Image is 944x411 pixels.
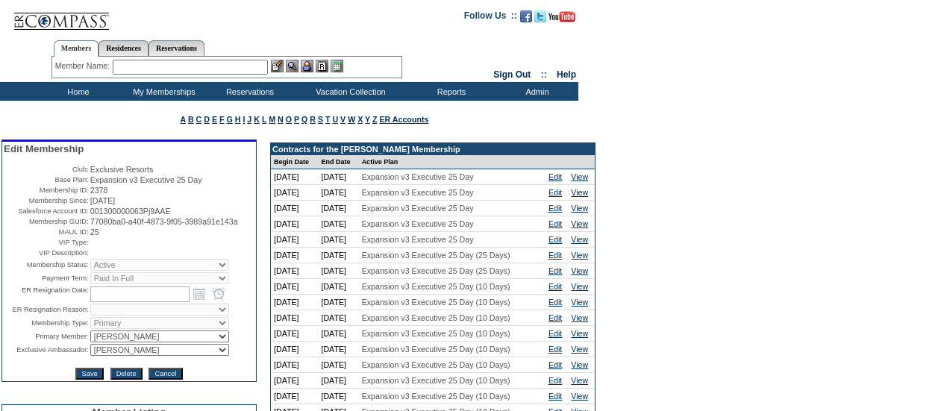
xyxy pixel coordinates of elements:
[99,40,149,56] a: Residences
[286,60,298,72] img: View
[149,40,204,56] a: Reservations
[205,82,291,101] td: Reservations
[362,345,510,354] span: Expansion v3 Executive 25 Day (10 Days)
[318,216,358,232] td: [DATE]
[4,143,84,154] span: Edit Membership
[362,282,510,291] span: Expansion v3 Executive 25 Day (10 Days)
[548,282,562,291] a: Edit
[340,115,346,124] a: V
[119,82,205,101] td: My Memberships
[90,175,202,184] span: Expansion v3 Executive 25 Day
[520,15,532,24] a: Become our fan on Facebook
[362,329,510,338] span: Expansion v3 Executive 25 Day (10 Days)
[362,298,510,307] span: Expansion v3 Executive 25 Day (10 Days)
[362,313,510,322] span: Expansion v3 Executive 25 Day (10 Days)
[271,295,318,310] td: [DATE]
[271,342,318,357] td: [DATE]
[4,248,89,257] td: VIP Description:
[90,228,99,236] span: 25
[90,217,238,226] span: 77080ba0-a40f-4873-9f05-3989a91e143a
[318,310,358,326] td: [DATE]
[548,219,562,228] a: Edit
[318,169,358,185] td: [DATE]
[243,115,245,124] a: I
[4,196,89,205] td: Membership Since:
[548,329,562,338] a: Edit
[318,115,323,124] a: S
[110,368,143,380] input: Delete
[316,60,328,72] img: Reservations
[271,60,284,72] img: b_edit.gif
[571,204,588,213] a: View
[4,175,89,184] td: Base Plan:
[4,228,89,236] td: MAUL ID:
[362,392,510,401] span: Expansion v3 Executive 25 Day (10 Days)
[188,115,194,124] a: B
[271,216,318,232] td: [DATE]
[571,172,588,181] a: View
[318,263,358,279] td: [DATE]
[362,204,474,213] span: Expansion v3 Executive 25 Day
[571,345,588,354] a: View
[362,188,474,197] span: Expansion v3 Executive 25 Day
[4,217,89,226] td: Membership GUID:
[548,298,562,307] a: Edit
[548,11,575,22] img: Subscribe to our YouTube Channel
[291,82,407,101] td: Vacation Collection
[571,329,588,338] a: View
[534,15,546,24] a: Follow us on Twitter
[4,317,89,329] td: Membership Type:
[493,69,531,80] a: Sign Out
[90,207,171,216] span: 001300000063Pj9AAE
[318,201,358,216] td: [DATE]
[90,186,108,195] span: 2378
[226,115,232,124] a: G
[271,279,318,295] td: [DATE]
[4,186,89,195] td: Membership ID:
[4,238,89,247] td: VIP Type:
[55,60,113,72] div: Member Name:
[4,330,89,342] td: Primary Member:
[357,115,363,124] a: X
[548,266,562,275] a: Edit
[557,69,576,80] a: Help
[271,310,318,326] td: [DATE]
[548,392,562,401] a: Edit
[149,368,182,380] input: Cancel
[271,185,318,201] td: [DATE]
[269,115,275,124] a: M
[271,326,318,342] td: [DATE]
[54,40,99,57] a: Members
[271,143,595,155] td: Contracts for the [PERSON_NAME] Membership
[571,392,588,401] a: View
[571,235,588,244] a: View
[372,115,378,124] a: Z
[359,155,546,169] td: Active Plan
[571,376,588,385] a: View
[318,326,358,342] td: [DATE]
[571,313,588,322] a: View
[571,266,588,275] a: View
[318,155,358,169] td: End Date
[262,115,266,124] a: L
[548,360,562,369] a: Edit
[318,232,358,248] td: [DATE]
[362,360,510,369] span: Expansion v3 Executive 25 Day (10 Days)
[4,259,89,271] td: Membership Status:
[362,251,510,260] span: Expansion v3 Executive 25 Day (25 Days)
[271,263,318,279] td: [DATE]
[271,373,318,389] td: [DATE]
[318,279,358,295] td: [DATE]
[301,115,307,124] a: Q
[212,115,217,124] a: E
[294,115,299,124] a: P
[271,389,318,404] td: [DATE]
[271,155,318,169] td: Begin Date
[271,248,318,263] td: [DATE]
[318,389,358,404] td: [DATE]
[318,342,358,357] td: [DATE]
[548,15,575,24] a: Subscribe to our YouTube Channel
[271,169,318,185] td: [DATE]
[548,251,562,260] a: Edit
[271,232,318,248] td: [DATE]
